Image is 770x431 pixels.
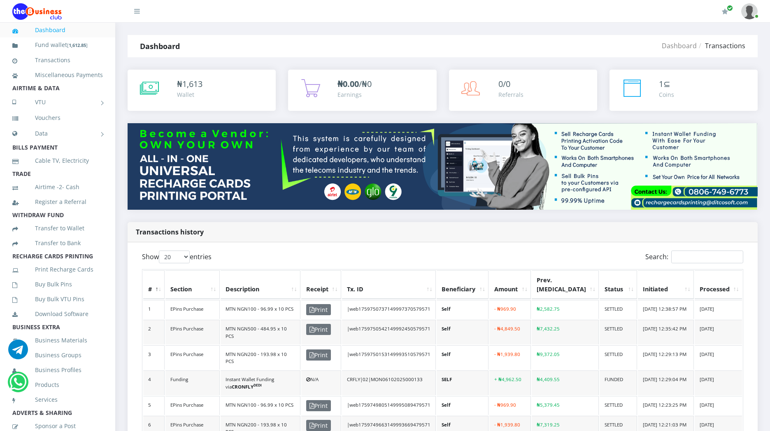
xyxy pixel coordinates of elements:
td: - ₦4,849.50 [489,320,531,344]
b: 1,612.85 [69,42,86,48]
td: MTN NGN500 - 484.95 x 10 PCS [221,320,300,344]
a: Business Groups [12,346,103,365]
td: 1 [143,300,165,319]
span: Renew/Upgrade Subscription [727,5,733,11]
a: Transfer to Bank [12,234,103,253]
td: SELF [437,370,489,395]
strong: Transactions history [136,227,204,237]
td: MTN NGN200 - 193.98 x 10 PCS [221,345,300,370]
th: Processed: activate to sort column ascending [695,270,742,299]
td: ₦2,582.75 [532,300,599,319]
td: [DATE] 12:23:25 PM [638,396,693,415]
span: Print [306,349,331,361]
span: Print [306,420,331,431]
a: Download Software [12,305,103,323]
td: SETTLED [600,345,637,370]
a: Miscellaneous Payments [12,66,103,84]
td: Self [437,396,489,415]
td: |web1759749805149995089479571 [342,396,436,415]
img: User [741,3,758,19]
td: Self [437,300,489,319]
td: [DATE] [695,320,742,344]
td: MTN NGN100 - 96.99 x 10 PCS [221,396,300,415]
td: SETTLED [600,320,637,344]
a: Dashboard [662,41,697,50]
th: Description: activate to sort column ascending [221,270,300,299]
span: 1,613 [182,78,202,89]
a: Transactions [12,51,103,70]
span: Print [306,400,331,411]
img: multitenant_rcp.png [128,123,758,210]
select: Showentries [159,251,190,263]
div: Referrals [498,90,523,99]
span: 0/0 [498,78,510,89]
div: Earnings [337,90,372,99]
strong: Dashboard [140,41,180,51]
a: Chat for support [9,378,26,392]
td: N/A [301,370,341,395]
sup: DEDI [254,383,262,388]
td: - ₦969.90 [489,396,531,415]
td: Self [437,320,489,344]
td: |web1759750737149997370579571 [342,300,436,319]
td: SETTLED [600,300,637,319]
td: 4 [143,370,165,395]
a: Services [12,390,103,409]
i: Renew/Upgrade Subscription [722,8,728,15]
td: 2 [143,320,165,344]
a: Dashboard [12,21,103,40]
td: [DATE] 12:35:42 PM [638,320,693,344]
td: [DATE] 12:38:57 PM [638,300,693,319]
td: EPins Purchase [165,345,220,370]
td: ₦9,372.05 [532,345,599,370]
td: FUNDED [600,370,637,395]
th: Status: activate to sort column ascending [600,270,637,299]
a: Buy Bulk VTU Pins [12,290,103,309]
th: Initiated: activate to sort column ascending [638,270,693,299]
a: Business Materials [12,331,103,350]
th: #: activate to sort column descending [143,270,165,299]
td: - ₦969.90 [489,300,531,319]
th: Tx. ID: activate to sort column ascending [342,270,436,299]
td: - ₦1,939.80 [489,345,531,370]
a: Data [12,123,103,144]
a: Airtime -2- Cash [12,178,103,197]
div: Coins [659,90,674,99]
th: Receipt: activate to sort column ascending [301,270,341,299]
th: Section: activate to sort column ascending [165,270,220,299]
a: Cable TV, Electricity [12,151,103,170]
label: Show entries [142,251,212,263]
td: 3 [143,345,165,370]
td: Funding [165,370,220,395]
b: ₦0.00 [337,78,359,89]
span: Print [306,304,331,315]
td: Self [437,345,489,370]
td: ₦7,432.25 [532,320,599,344]
a: Vouchers [12,108,103,127]
td: + ₦4,962.50 [489,370,531,395]
td: |web1759750542149992450579571 [342,320,436,344]
td: EPins Purchase [165,396,220,415]
td: ₦4,409.55 [532,370,599,395]
b: CRONFLY [232,384,262,390]
a: Register a Referral [12,192,103,211]
div: Wallet [177,90,202,99]
li: Transactions [697,41,745,51]
a: Buy Bulk Pins [12,275,103,294]
td: [DATE] [695,300,742,319]
a: VTU [12,92,103,112]
label: Search: [645,251,743,263]
span: 1 [659,78,663,89]
a: Transfer to Wallet [12,219,103,238]
td: ₦5,379.45 [532,396,599,415]
td: Instant Wallet Funding via [221,370,300,395]
td: [DATE] [695,370,742,395]
input: Search: [671,251,743,263]
td: CRFLY|02|MON06102025000133 [342,370,436,395]
td: [DATE] [695,345,742,370]
th: Amount: activate to sort column ascending [489,270,531,299]
th: Prev. Bal: activate to sort column ascending [532,270,599,299]
div: ⊆ [659,78,674,90]
span: Print [306,324,331,335]
a: Products [12,375,103,394]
